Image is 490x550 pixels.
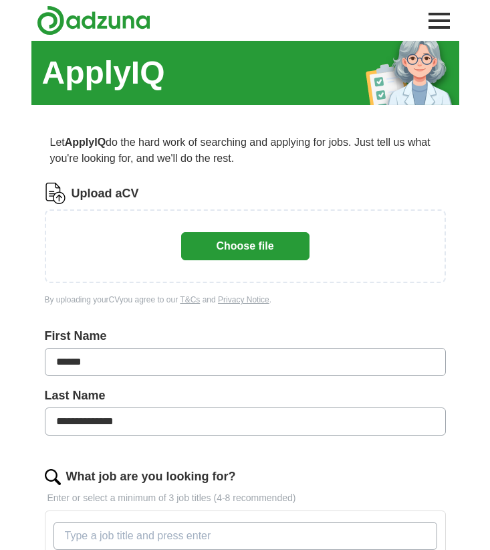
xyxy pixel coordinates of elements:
[42,49,165,97] h1: ApplyIQ
[180,295,200,304] a: T&Cs
[66,468,236,486] label: What job are you looking for?
[218,295,269,304] a: Privacy Notice
[65,136,106,148] strong: ApplyIQ
[72,185,139,203] label: Upload a CV
[37,5,150,35] img: Adzuna logo
[424,6,454,35] button: Toggle main navigation menu
[53,522,437,550] input: Type a job title and press enter
[181,232,310,260] button: Choose file
[45,183,66,204] img: CV Icon
[45,327,446,345] label: First Name
[45,491,446,505] p: Enter or select a minimum of 3 job titles (4-8 recommended)
[45,294,446,306] div: By uploading your CV you agree to our and .
[45,129,446,172] p: Let do the hard work of searching and applying for jobs. Just tell us what you're looking for, an...
[45,469,61,485] img: search.png
[45,387,446,405] label: Last Name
